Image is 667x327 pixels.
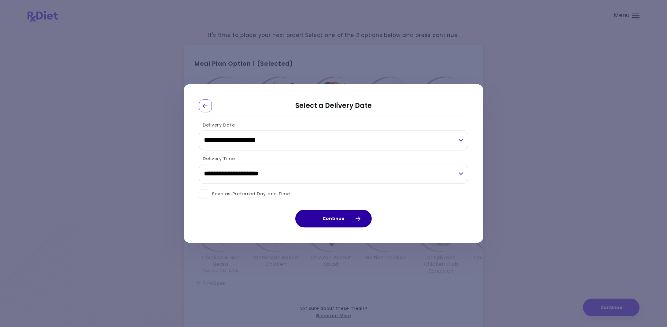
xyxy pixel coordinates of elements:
[208,190,290,198] span: Save as Preferred Day and Time
[199,156,235,162] label: Delivery Time
[199,99,212,112] div: Go Back
[199,122,235,128] label: Delivery Date
[199,99,468,116] h2: Select a Delivery Date
[295,210,372,228] button: Continue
